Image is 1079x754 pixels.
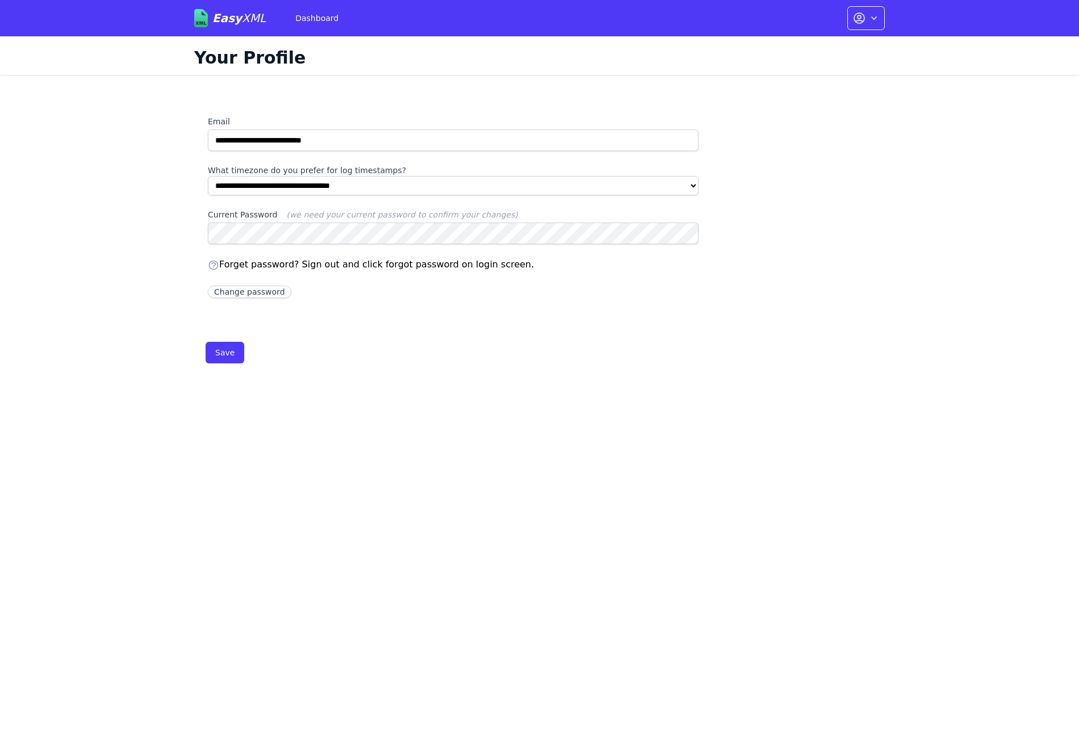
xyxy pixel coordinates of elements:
label: Current Password [208,209,699,220]
label: Email [208,116,699,127]
a: Change password [208,286,291,298]
span: XML [242,11,266,25]
button: Save [206,342,244,363]
span: Easy [212,12,266,24]
label: What timezone do you prefer for log timestamps? [208,165,699,176]
h1: Your Profile [194,50,876,66]
span: (we need your current password to confirm your changes) [286,210,517,219]
p: Forget password? Sign out and click forgot password on login screen. [208,258,699,271]
a: Dashboard [288,8,345,28]
a: EasyXML [194,9,266,27]
img: easyxml_logo.png [194,9,208,27]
